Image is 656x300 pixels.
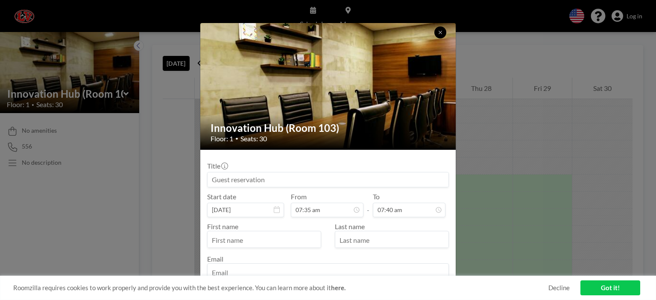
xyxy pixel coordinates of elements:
label: Email [207,255,223,263]
a: Got it! [580,280,640,295]
label: To [373,192,380,201]
label: Last name [335,222,365,230]
input: Email [208,265,448,280]
span: Seats: 30 [240,134,267,143]
input: First name [208,233,321,248]
input: Last name [335,233,448,248]
img: 537.jpg [200,1,457,172]
a: here. [331,284,346,291]
label: From [291,192,307,201]
label: Start date [207,192,236,201]
label: First name [207,222,238,230]
span: Floor: 1 [211,134,233,143]
label: Title [207,162,227,170]
span: - [367,195,369,214]
input: Guest reservation [208,172,448,187]
a: Decline [548,284,570,292]
span: • [235,135,238,142]
h2: Innovation Hub (Room 103) [211,122,446,134]
span: Roomzilla requires cookies to work properly and provide you with the best experience. You can lea... [13,284,548,292]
